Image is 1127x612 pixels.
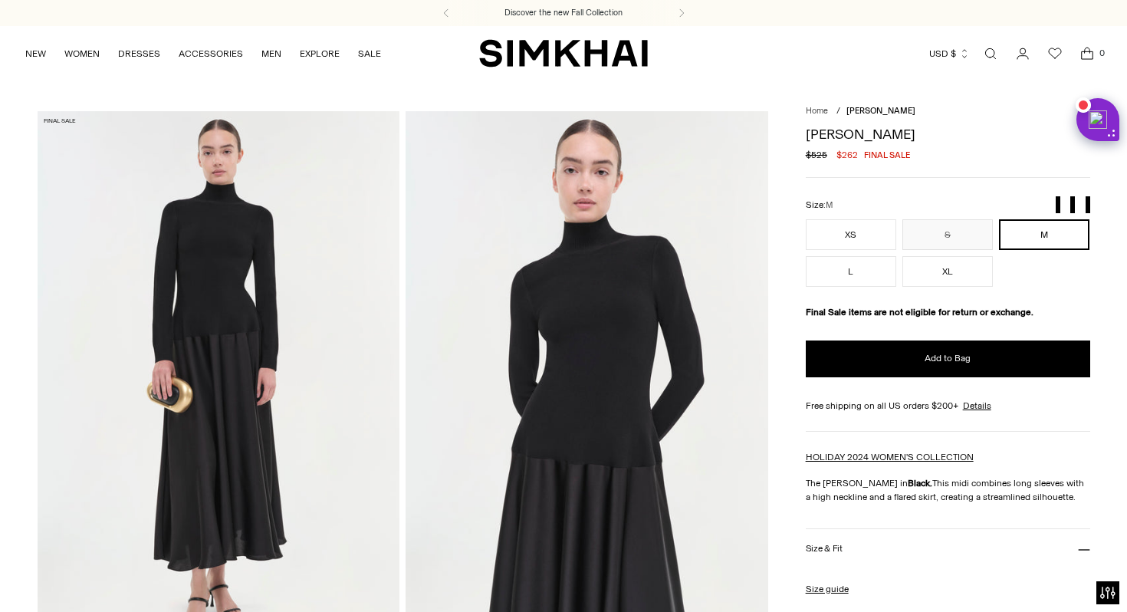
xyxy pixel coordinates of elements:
h3: Size & Fit [806,544,843,554]
nav: breadcrumbs [806,105,1090,118]
s: $525 [806,148,827,162]
a: WOMEN [64,37,100,71]
span: $262 [836,148,858,162]
span: 0 [1095,46,1109,60]
label: Size: [806,198,833,212]
button: M [999,219,1089,250]
a: SIMKHAI [479,38,648,68]
span: Add to Bag [925,352,971,365]
button: USD $ [929,37,970,71]
a: Size guide [806,582,849,596]
a: Wishlist [1040,38,1070,69]
p: The [PERSON_NAME] in This midi combines long sleeves with a high neckline and a flared skirt, cre... [806,476,1090,504]
a: MEN [261,37,281,71]
a: HOLIDAY 2024 WOMEN'S COLLECTION [806,452,974,462]
span: [PERSON_NAME] [846,106,915,116]
a: ACCESSORIES [179,37,243,71]
div: Free shipping on all US orders $200+ [806,399,1090,413]
button: Add to Bag [806,341,1090,377]
strong: Final Sale items are not eligible for return or exchange. [806,307,1033,318]
h1: [PERSON_NAME] [806,127,1090,141]
a: EXPLORE [300,37,340,71]
button: XL [902,256,993,287]
span: M [826,200,833,210]
strong: Black. [908,478,932,489]
a: SALE [358,37,381,71]
a: Open cart modal [1072,38,1102,69]
a: Go to the account page [1007,38,1038,69]
a: Home [806,106,828,116]
a: Discover the new Fall Collection [504,7,623,19]
button: XS [806,219,896,250]
button: S [902,219,993,250]
a: Details [963,399,991,413]
button: L [806,256,896,287]
div: / [836,105,840,118]
a: NEW [25,37,46,71]
a: DRESSES [118,37,160,71]
button: Size & Fit [806,529,1090,568]
a: Open search modal [975,38,1006,69]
